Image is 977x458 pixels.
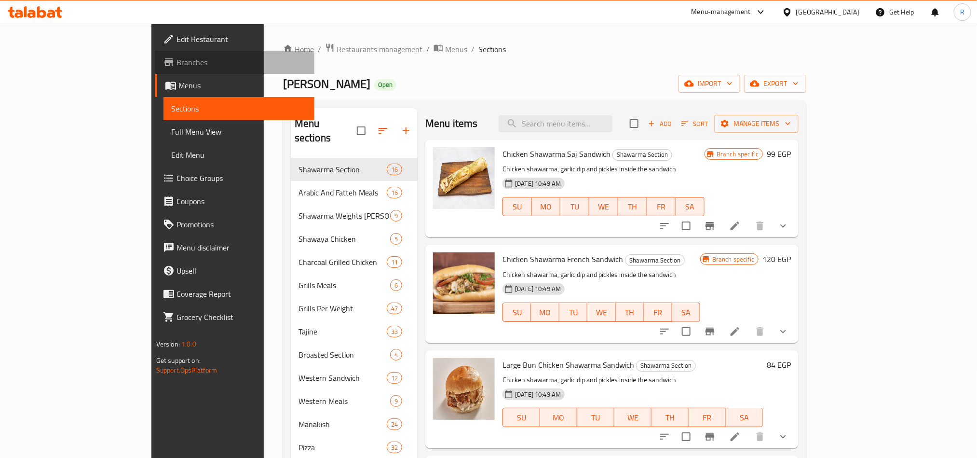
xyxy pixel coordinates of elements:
[299,349,390,361] span: Broasted Section
[426,43,430,55] li: /
[625,255,684,266] span: Shawarma Section
[689,408,726,427] button: FR
[299,256,387,268] span: Charcoal Grilled Chicken
[618,197,647,216] button: TH
[748,425,772,448] button: delete
[176,288,307,300] span: Coverage Report
[390,233,402,245] div: items
[681,118,708,129] span: Sort
[156,354,201,367] span: Get support on:
[391,281,402,290] span: 6
[299,372,387,384] span: Western Sandwich
[425,116,478,131] h2: Menu items
[155,28,314,51] a: Edit Restaurant
[581,411,611,425] span: TU
[171,103,307,114] span: Sections
[536,200,557,214] span: MO
[544,411,573,425] span: MO
[291,227,418,250] div: Shawaya Chicken5
[655,411,685,425] span: TH
[564,200,585,214] span: TU
[181,338,196,350] span: 1.0.0
[299,279,390,291] div: Grills Meals
[433,358,495,420] img: Large Bun Chicken Shawarma Sandwich
[299,210,390,222] div: Shawarma Weights Per Kilo
[176,219,307,230] span: Promotions
[502,269,700,281] p: Chicken shawarma, garlic dip and pickles inside the sandwich
[387,303,402,314] div: items
[502,163,705,175] p: Chicken shawarma, garlic dip and pickles inside the sandwich
[433,147,495,209] img: Chicken Shawarma Saj Sandwich
[636,360,696,372] div: Shawarma Section
[291,297,418,320] div: Grills Per Weight47
[155,282,314,305] a: Coverage Report
[616,303,644,322] button: TH
[176,172,307,184] span: Choice Groups
[176,195,307,207] span: Coupons
[299,418,387,430] div: Manakish
[390,349,402,361] div: items
[291,181,418,204] div: Arabic And Fatteh Meals16
[295,116,357,145] h2: Menu sections
[434,43,467,56] a: Menus
[767,358,791,372] h6: 84 EGP
[651,408,689,427] button: TH
[299,442,387,453] span: Pizza
[325,43,422,56] a: Restaurants management
[299,187,387,198] span: Arabic And Fatteh Meals
[686,78,733,90] span: import
[676,305,696,319] span: SA
[387,164,402,175] div: items
[299,326,387,337] span: Tajine
[612,149,672,161] div: Shawarma Section
[387,420,402,429] span: 24
[713,150,762,159] span: Branch specific
[155,167,314,190] a: Choice Groups
[391,397,402,406] span: 9
[767,147,791,161] h6: 99 EGP
[387,418,402,430] div: items
[291,158,418,181] div: Shawarma Section16
[499,115,612,132] input: search
[777,326,789,337] svg: Show Choices
[387,188,402,197] span: 16
[675,116,714,131] span: Sort items
[299,233,390,245] span: Shawaya Chicken
[625,254,685,266] div: Shawarma Section
[387,326,402,337] div: items
[156,338,180,350] span: Version:
[155,236,314,259] a: Menu disclaimer
[698,320,721,343] button: Branch-specific-item
[502,147,611,161] span: Chicken Shawarma Saj Sandwich
[676,427,696,447] span: Select to update
[589,197,618,216] button: WE
[374,81,396,89] span: Open
[624,113,644,134] span: Select section
[511,179,565,188] span: [DATE] 10:49 AM
[387,304,402,313] span: 47
[391,235,402,244] span: 5
[729,220,741,232] a: Edit menu item
[299,164,387,175] span: Shawarma Section
[772,425,795,448] button: show more
[676,216,696,236] span: Select to update
[291,320,418,343] div: Tajine33
[676,197,705,216] button: SA
[387,374,402,383] span: 12
[299,210,390,222] span: Shawarma Weights [PERSON_NAME]
[560,197,589,216] button: TU
[752,78,799,90] span: export
[390,279,402,291] div: items
[511,390,565,399] span: [DATE] 10:49 AM
[176,265,307,277] span: Upsell
[647,197,676,216] button: FR
[679,116,710,131] button: Sort
[163,143,314,167] a: Edit Menu
[698,425,721,448] button: Branch-specific-item
[291,250,418,274] div: Charcoal Grilled Chicken11
[692,6,751,18] div: Menu-management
